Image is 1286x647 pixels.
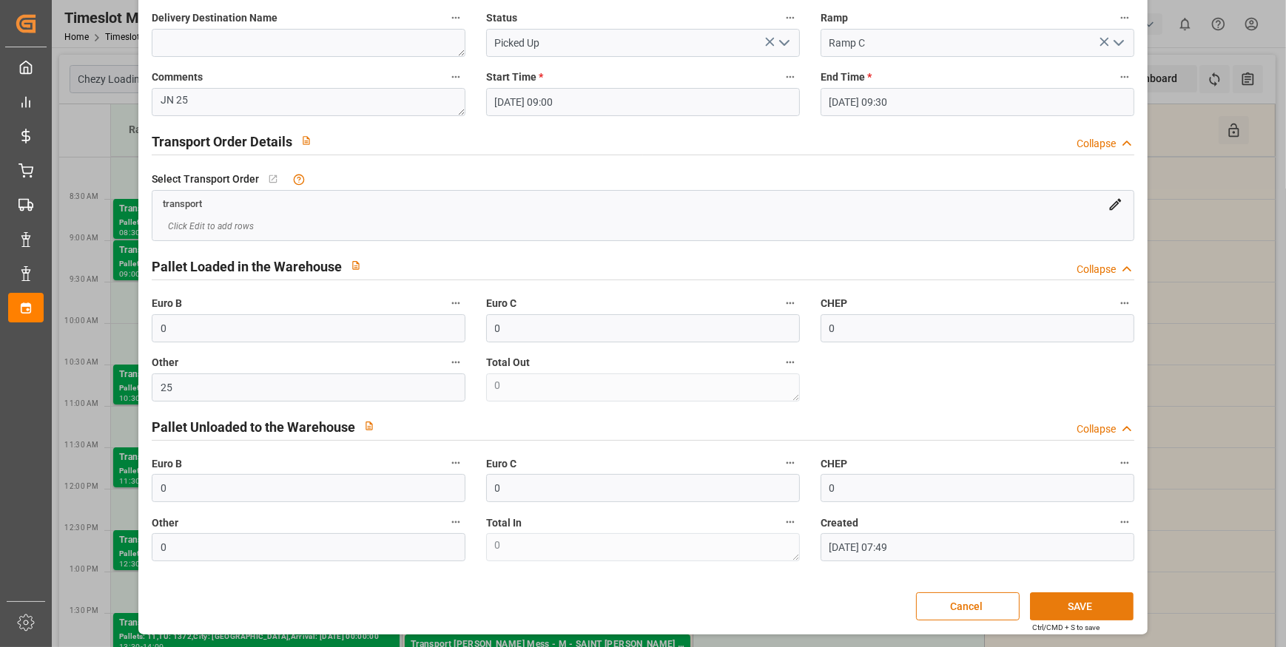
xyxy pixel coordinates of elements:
button: Euro C [781,453,800,472]
button: Comments [446,67,465,87]
span: transport [163,199,202,210]
button: Status [781,8,800,27]
span: Euro B [152,456,182,472]
button: Created [1115,512,1134,532]
span: Delivery Destination Name [152,10,277,26]
button: Euro B [446,453,465,472]
button: Other [446,353,465,372]
span: Status [486,10,517,26]
span: End Time [821,70,872,85]
input: DD-MM-YYYY HH:MM [821,533,1134,561]
span: Euro C [486,296,516,311]
span: CHEP [821,296,847,311]
h2: Pallet Unloaded to the Warehouse [152,417,355,437]
h2: Transport Order Details [152,132,292,152]
button: View description [342,251,370,280]
h2: Pallet Loaded in the Warehouse [152,257,342,277]
div: Collapse [1077,421,1116,437]
div: Collapse [1077,136,1116,152]
input: Type to search/select [486,29,800,57]
span: Ramp [821,10,848,26]
input: Type to search/select [821,29,1134,57]
span: Select Transport Order [152,172,259,187]
span: Other [152,355,178,370]
button: Ramp [1115,8,1134,27]
button: Total In [781,512,800,532]
textarea: 0 [486,373,800,402]
span: Euro B [152,296,182,311]
span: Click Edit to add rows [168,220,254,233]
button: Delivery Destination Name [446,8,465,27]
button: open menu [1106,32,1128,55]
button: CHEP [1115,294,1134,313]
a: transport [163,197,202,209]
input: DD-MM-YYYY HH:MM [486,88,800,116]
span: Total In [486,515,522,531]
div: Ctrl/CMD + S to save [1032,622,1100,633]
div: Collapse [1077,262,1116,277]
button: Start Time * [781,67,800,87]
button: CHEP [1115,453,1134,472]
button: Total Out [781,353,800,372]
button: open menu [772,32,794,55]
span: Created [821,515,858,531]
textarea: 0 [486,533,800,561]
button: Other [446,512,465,532]
span: Other [152,515,178,531]
span: Start Time [486,70,543,85]
button: Euro B [446,294,465,313]
span: Total Out [486,355,530,370]
button: End Time * [1115,67,1134,87]
button: View description [292,126,320,155]
textarea: JN 25 [152,88,465,116]
input: DD-MM-YYYY HH:MM [821,88,1134,116]
span: Euro C [486,456,516,472]
button: SAVE [1030,592,1134,620]
button: Euro C [781,294,800,313]
span: CHEP [821,456,847,472]
span: Comments [152,70,203,85]
button: Cancel [916,592,1020,620]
